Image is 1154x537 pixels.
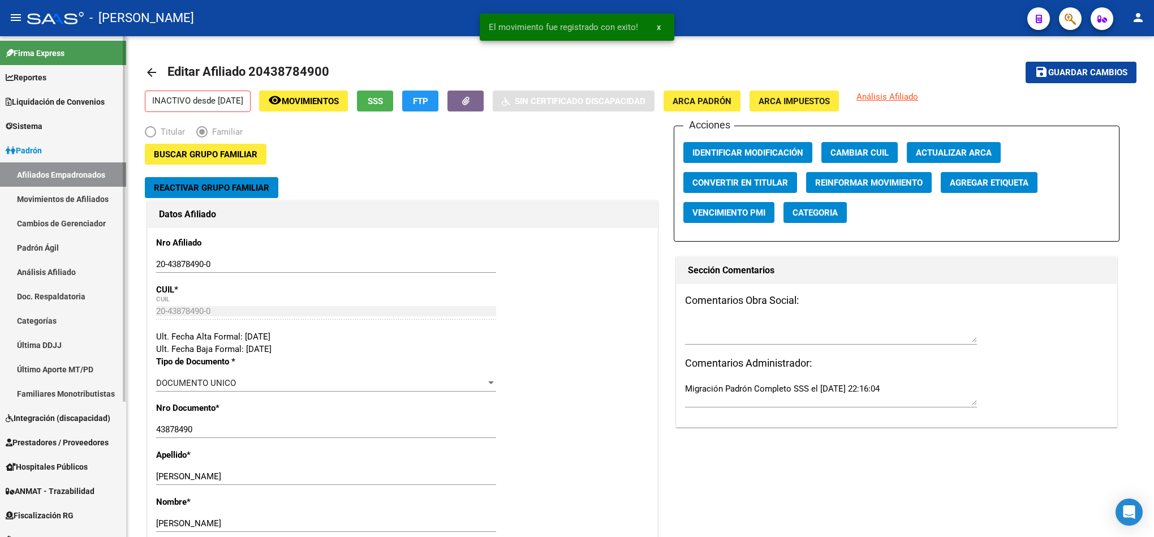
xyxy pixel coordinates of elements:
h1: Datos Afiliado [159,205,646,224]
span: Convertir en Titular [692,178,788,188]
button: Guardar cambios [1026,62,1136,83]
span: - [PERSON_NAME] [89,6,194,31]
mat-icon: arrow_back [145,66,158,79]
button: SSS [357,91,393,111]
span: Análisis Afiliado [856,92,918,102]
button: Buscar Grupo Familiar [145,144,266,165]
h3: Comentarios Obra Social: [685,293,1108,308]
span: Sistema [6,120,42,132]
span: Firma Express [6,47,64,59]
p: INACTIVO desde [DATE] [145,91,251,112]
h3: Comentarios Administrador: [685,355,1108,371]
span: Buscar Grupo Familiar [154,149,257,160]
span: FTP [413,96,428,106]
mat-icon: person [1131,11,1145,24]
p: Apellido [156,449,304,461]
button: Categoria [783,202,847,223]
span: Familiar [208,126,243,138]
button: Agregar Etiqueta [941,172,1037,193]
span: Identificar Modificación [692,148,803,158]
p: Nro Documento [156,402,304,414]
span: Reactivar Grupo Familiar [154,183,269,193]
p: Tipo de Documento * [156,355,304,368]
button: Identificar Modificación [683,142,812,163]
p: Nro Afiliado [156,237,304,249]
span: Cambiar CUIL [830,148,889,158]
span: ARCA Padrón [673,96,731,106]
span: Sin Certificado Discapacidad [515,96,645,106]
button: x [648,17,670,37]
span: Guardar cambios [1048,68,1127,78]
button: ARCA Padrón [664,91,740,111]
span: Liquidación de Convenios [6,96,105,108]
span: Vencimiento PMI [692,208,765,218]
button: Sin Certificado Discapacidad [493,91,654,111]
div: Ult. Fecha Alta Formal: [DATE] [156,330,649,343]
span: SSS [368,96,383,106]
button: Movimientos [259,91,348,111]
button: Reactivar Grupo Familiar [145,177,278,198]
span: ANMAT - Trazabilidad [6,485,94,497]
h1: Sección Comentarios [688,261,1105,280]
span: Prestadores / Proveedores [6,436,109,449]
span: Actualizar ARCA [916,148,992,158]
span: x [657,22,661,32]
div: Open Intercom Messenger [1116,499,1143,526]
mat-icon: save [1035,65,1048,79]
button: Cambiar CUIL [821,142,898,163]
button: Convertir en Titular [683,172,797,193]
mat-icon: menu [9,11,23,24]
p: CUIL [156,283,304,296]
span: Reportes [6,71,46,84]
span: Integración (discapacidad) [6,412,110,424]
button: FTP [402,91,438,111]
span: DOCUMENTO UNICO [156,378,236,388]
button: Actualizar ARCA [907,142,1001,163]
h3: Acciones [683,117,734,133]
mat-radio-group: Elija una opción [145,129,254,139]
span: Titular [156,126,185,138]
button: ARCA Impuestos [750,91,839,111]
span: Reinformar Movimiento [815,178,923,188]
span: ARCA Impuestos [759,96,830,106]
span: Fiscalización RG [6,509,74,522]
button: Reinformar Movimiento [806,172,932,193]
span: Padrón [6,144,42,157]
span: Editar Afiliado 20438784900 [167,65,329,79]
span: Categoria [793,208,838,218]
p: Nombre [156,496,304,508]
div: Ult. Fecha Baja Formal: [DATE] [156,343,649,355]
span: El movimiento fue registrado con exito! [489,22,638,33]
span: Hospitales Públicos [6,461,88,473]
span: Movimientos [282,96,339,106]
span: Agregar Etiqueta [950,178,1028,188]
mat-icon: remove_red_eye [268,93,282,107]
button: Vencimiento PMI [683,202,774,223]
